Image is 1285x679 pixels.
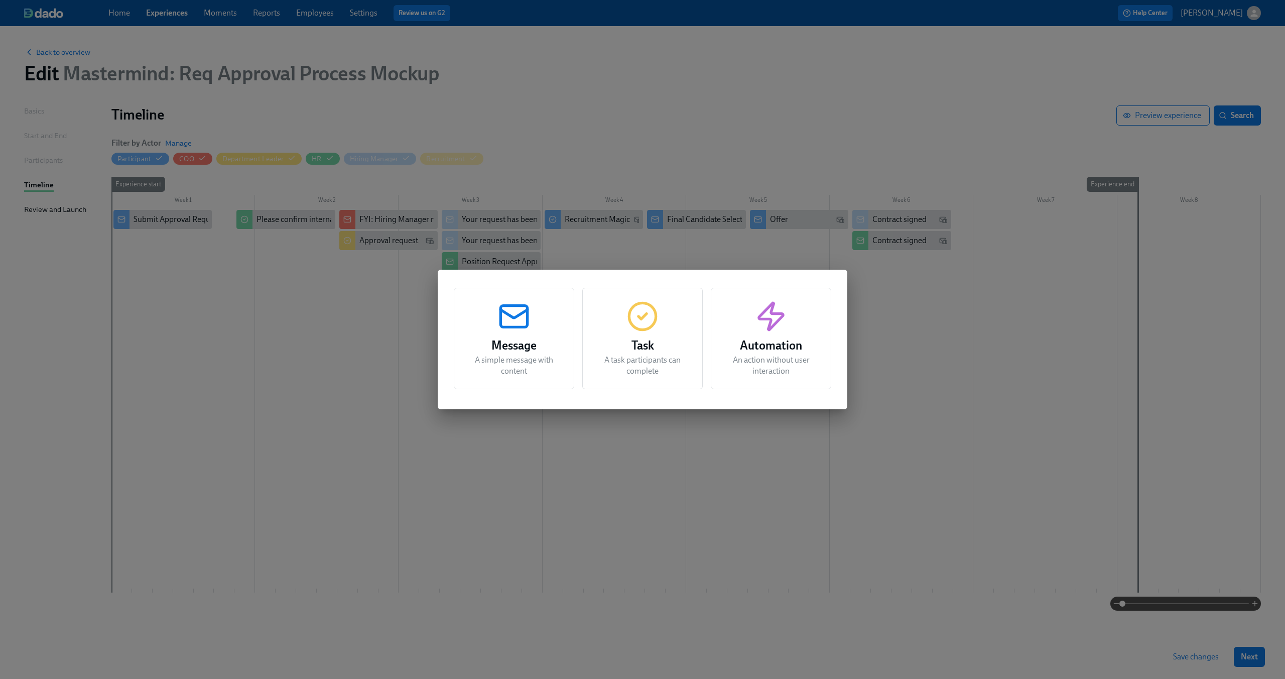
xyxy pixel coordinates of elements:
h3: Task [595,336,690,355]
p: An action without user interaction [723,355,819,377]
button: MessageA simple message with content [454,288,574,389]
p: A task participants can complete [595,355,690,377]
h3: Message [466,336,562,355]
h3: Automation [723,336,819,355]
button: AutomationAn action without user interaction [711,288,831,389]
p: A simple message with content [466,355,562,377]
button: TaskA task participants can complete [582,288,703,389]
